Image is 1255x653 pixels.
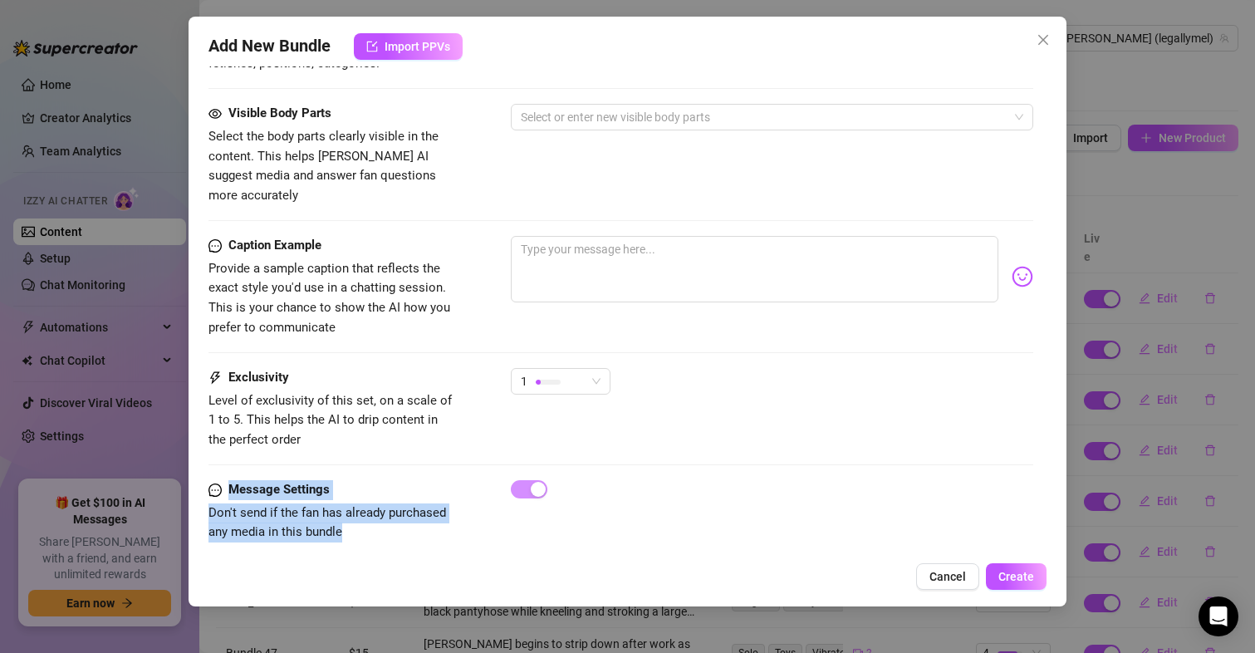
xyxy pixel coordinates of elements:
[208,505,446,540] span: Don't send if the fan has already purchased any media in this bundle
[228,238,321,253] strong: Caption Example
[916,563,979,590] button: Cancel
[208,129,439,203] span: Select the body parts clearly visible in the content. This helps [PERSON_NAME] AI suggest media a...
[366,41,378,52] span: import
[208,17,409,71] span: Simple keywords that describe and summarize the content, like specific fetishes, positions, categ...
[1199,597,1238,636] div: Open Intercom Messenger
[208,261,450,335] span: Provide a sample caption that reflects the exact style you'd use in a chatting session. This is y...
[228,370,289,385] strong: Exclusivity
[1030,27,1056,53] button: Close
[208,33,331,60] span: Add New Bundle
[354,33,463,60] button: Import PPVs
[1012,266,1033,287] img: svg%3e
[228,482,330,497] strong: Message Settings
[385,40,450,53] span: Import PPVs
[208,480,222,500] span: message
[1037,33,1050,47] span: close
[208,368,222,388] span: thunderbolt
[228,106,331,120] strong: Visible Body Parts
[998,570,1034,583] span: Create
[521,369,527,394] span: 1
[986,563,1047,590] button: Create
[929,570,966,583] span: Cancel
[1030,33,1056,47] span: Close
[208,393,452,447] span: Level of exclusivity of this set, on a scale of 1 to 5. This helps the AI to drip content in the ...
[208,107,222,120] span: eye
[208,236,222,256] span: message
